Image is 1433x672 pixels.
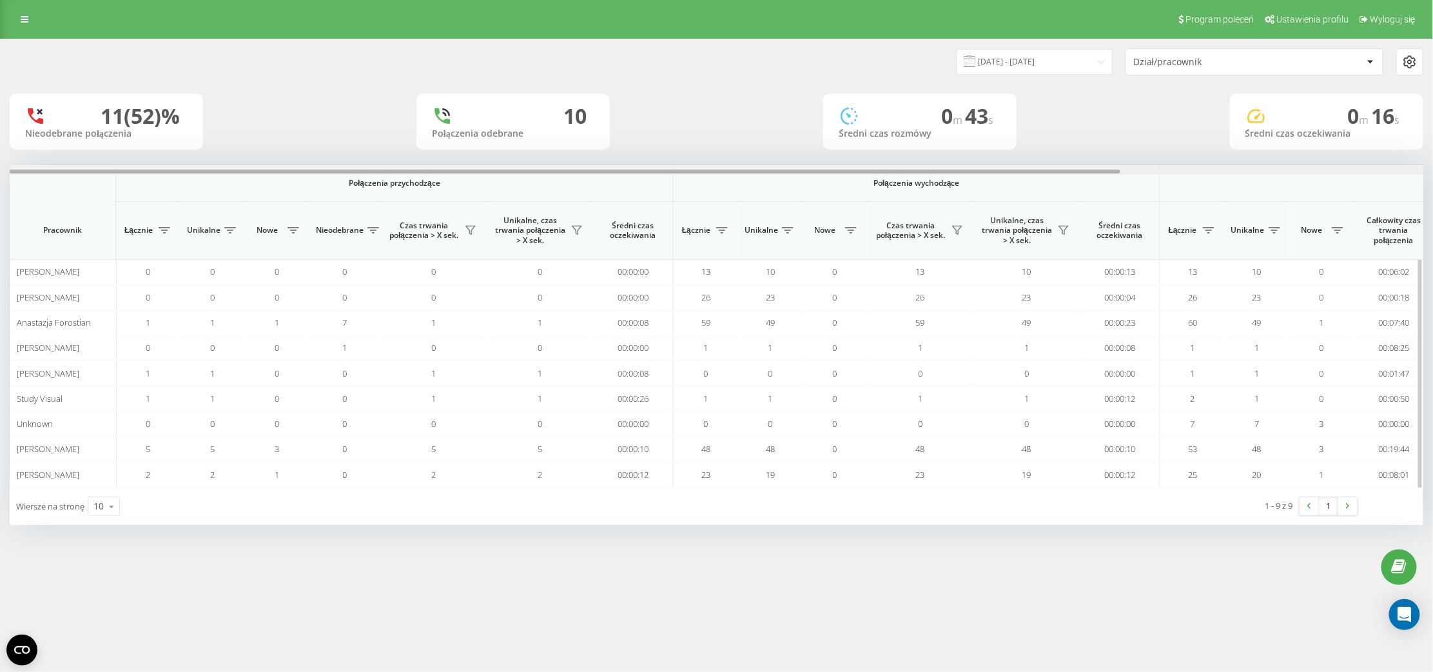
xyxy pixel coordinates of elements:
span: 1 [768,342,773,353]
span: 10 [1022,266,1031,277]
span: 0 [538,418,542,430]
span: 0 [1320,368,1324,379]
span: 1 [1255,393,1260,404]
span: Łącznie [1167,225,1199,235]
span: 1 [431,368,436,379]
span: 0 [704,418,708,430]
td: 00:00:12 [1080,462,1160,488]
span: Połączenia przychodzące [150,178,639,188]
span: 26 [701,292,710,303]
span: 1 [1024,393,1029,404]
span: 25 [1188,469,1197,480]
span: 0 [211,292,215,303]
span: 0 [343,469,347,480]
span: 7 [343,317,347,328]
span: 49 [766,317,775,328]
span: 0 [275,393,280,404]
span: 1 [1320,469,1324,480]
span: Nowe [809,225,841,235]
span: 0 [768,418,773,430]
span: 1 [211,368,215,379]
span: 23 [766,292,775,303]
span: 2 [1191,393,1195,404]
span: 5 [431,443,436,455]
span: 0 [1024,368,1029,379]
span: 1 [538,317,542,328]
span: 0 [343,443,347,455]
td: 00:00:13 [1080,259,1160,284]
span: Unikalne, czas trwania połączenia > X sek. [493,215,567,246]
span: 0 [343,393,347,404]
td: 00:00:12 [1080,386,1160,411]
span: 1 [704,342,708,353]
span: 0 [833,342,837,353]
span: Program poleceń [1185,14,1254,25]
span: 0 [538,342,542,353]
span: 1 [275,469,280,480]
span: 20 [1253,469,1262,480]
span: 0 [833,443,837,455]
span: 1 [146,317,151,328]
span: Unknown [17,418,53,430]
span: 7 [1255,418,1260,430]
div: 10 [563,104,587,128]
span: 19 [1022,469,1031,480]
span: 7 [1191,418,1195,430]
span: 59 [916,317,925,328]
span: Unikalne [745,225,778,235]
span: 10 [766,266,775,277]
span: 0 [833,266,837,277]
span: 1 [343,342,347,353]
span: s [988,113,993,127]
span: Wyloguj się [1370,14,1416,25]
span: 16 [1372,102,1400,130]
span: Unikalne, czas trwania połączenia > X sek. [980,215,1054,246]
td: 00:00:00 [1080,361,1160,386]
span: 3 [1320,418,1324,430]
span: 1 [1255,368,1260,379]
a: 1 [1319,497,1338,515]
span: 5 [146,443,151,455]
div: 1 - 9 z 9 [1265,499,1293,512]
span: Ustawienia profilu [1276,14,1349,25]
div: Połączenia odebrane [432,128,594,139]
span: 0 [918,418,922,430]
span: 48 [766,443,775,455]
span: 1 [1191,368,1195,379]
span: 0 [431,342,436,353]
span: 0 [275,368,280,379]
span: Połączenia wychodzące [704,178,1130,188]
td: 00:00:10 [1080,437,1160,462]
span: 13 [1188,266,1197,277]
span: 1 [1255,342,1260,353]
span: 0 [833,317,837,328]
span: Średni czas oczekiwania [603,221,663,241]
span: 0 [768,368,773,379]
span: Nowe [1296,225,1328,235]
span: 19 [766,469,775,480]
span: 0 [833,393,837,404]
span: 2 [211,469,215,480]
span: 0 [833,292,837,303]
td: 00:00:08 [593,361,674,386]
td: 00:00:10 [593,437,674,462]
span: 48 [1022,443,1031,455]
span: 5 [538,443,542,455]
span: Wiersze na stronę [16,500,84,512]
span: 1 [918,393,922,404]
span: [PERSON_NAME] [17,469,79,480]
span: 1 [918,342,922,353]
span: 1 [211,317,215,328]
span: [PERSON_NAME] [17,342,79,353]
td: 00:00:00 [1080,411,1160,437]
span: 0 [275,418,280,430]
div: Średni czas rozmówy [839,128,1001,139]
span: 0 [833,418,837,430]
span: 1 [1191,342,1195,353]
span: 23 [1253,292,1262,303]
span: 0 [275,266,280,277]
td: 00:00:00 [593,284,674,310]
td: 00:00:08 [1080,335,1160,361]
span: 2 [538,469,542,480]
span: 23 [701,469,710,480]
